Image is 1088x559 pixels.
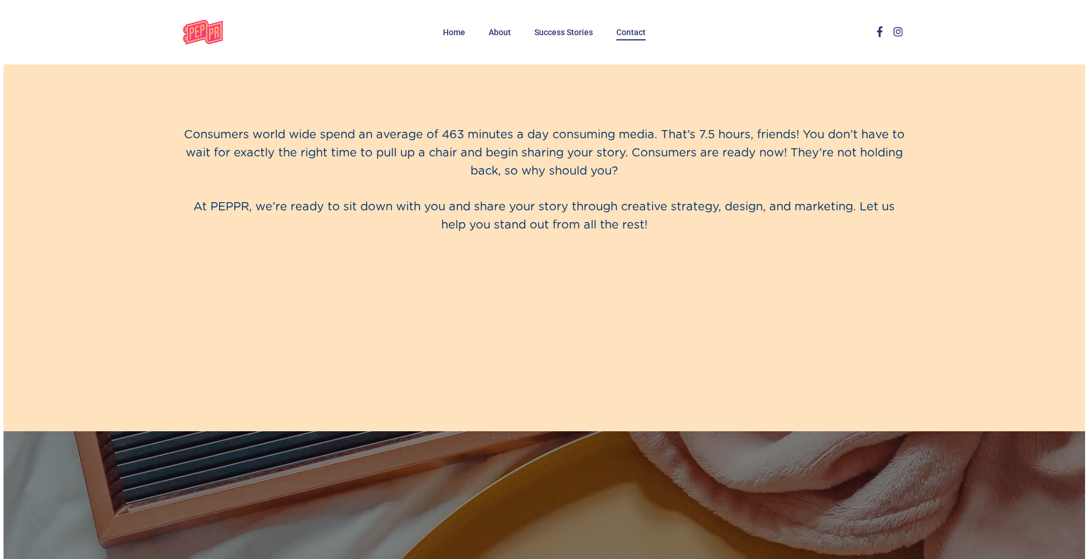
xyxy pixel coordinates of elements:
[534,28,593,37] span: Success Stories
[616,28,646,37] span: Contact
[489,28,511,36] a: About
[184,129,905,177] span: Consumers world wide spend an average of 463 minutes a day consuming media. That’s 7.5 hours, fri...
[534,28,593,36] a: Success Stories
[489,28,511,37] span: About
[616,28,646,36] a: Contact
[443,28,465,37] span: Home
[443,28,465,36] a: Home
[193,201,895,231] span: At PEPPR, we’re ready to sit down with you and share your story through creative strategy, design...
[179,18,228,47] img: Pep Public Relations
